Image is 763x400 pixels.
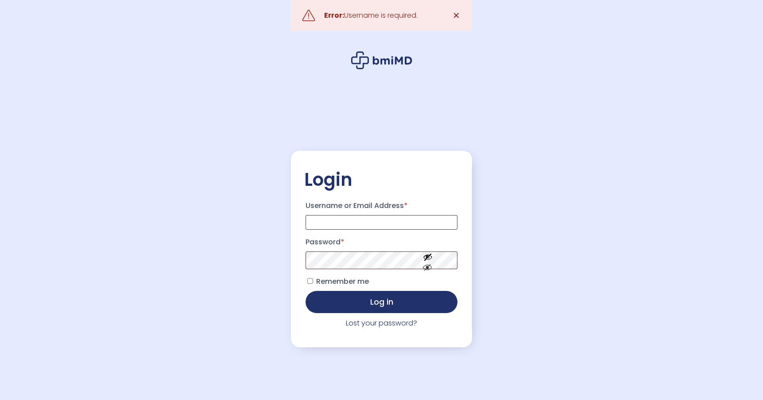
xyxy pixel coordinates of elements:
div: Username is required. [324,9,418,22]
a: ✕ [448,7,465,24]
strong: Error: [324,10,344,20]
h2: Login [304,169,459,191]
label: Password [306,235,457,249]
button: Show password [403,245,453,276]
span: ✕ [453,9,460,22]
a: Lost your password? [346,318,417,328]
input: Remember me [307,278,313,284]
label: Username or Email Address [306,199,457,213]
span: Remember me [316,276,369,286]
button: Log in [306,291,457,313]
